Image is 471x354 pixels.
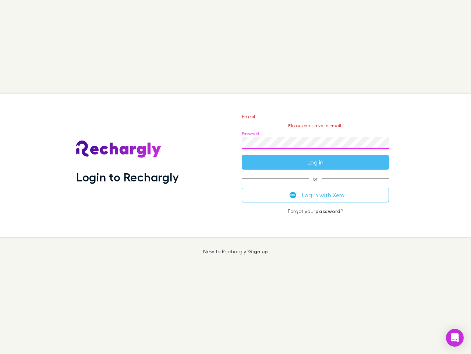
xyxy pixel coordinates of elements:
[203,249,268,254] p: New to Rechargly?
[315,208,340,214] a: password
[76,170,179,184] h1: Login to Rechargly
[242,178,389,179] span: or
[290,192,296,198] img: Xero's logo
[76,140,162,158] img: Rechargly's Logo
[242,123,389,128] p: Please enter a valid email.
[242,188,389,202] button: Log in with Xero
[446,329,464,347] div: Open Intercom Messenger
[242,131,259,136] label: Password
[249,248,268,254] a: Sign up
[242,155,389,170] button: Log in
[242,208,389,214] p: Forgot your ?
